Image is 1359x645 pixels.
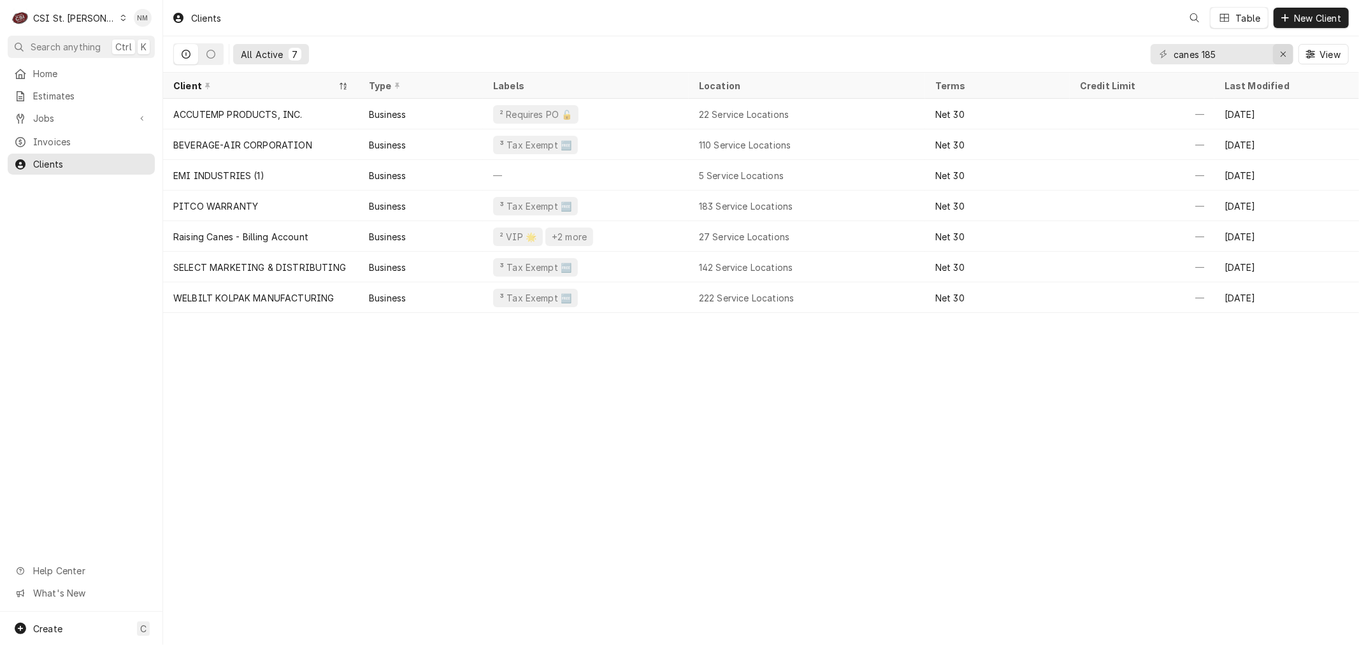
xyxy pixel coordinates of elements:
[935,108,965,121] div: Net 30
[173,138,312,152] div: BEVERAGE-AIR CORPORATION
[493,79,679,92] div: Labels
[935,199,965,213] div: Net 30
[8,583,155,604] a: Go to What's New
[369,108,406,121] div: Business
[115,40,132,54] span: Ctrl
[1070,252,1214,282] div: —
[1214,99,1359,129] div: [DATE]
[1214,282,1359,313] div: [DATE]
[935,169,965,182] div: Net 30
[33,112,129,125] span: Jobs
[699,108,789,121] div: 22 Service Locations
[11,9,29,27] div: C
[173,199,258,213] div: PITCO WARRANTY
[33,157,148,171] span: Clients
[1317,48,1343,61] span: View
[141,40,147,54] span: K
[935,261,965,274] div: Net 30
[134,9,152,27] div: NM
[1274,8,1349,28] button: New Client
[1070,129,1214,160] div: —
[935,79,1057,92] div: Terms
[8,63,155,84] a: Home
[33,11,116,25] div: CSI St. [PERSON_NAME]
[1298,44,1349,64] button: View
[1214,221,1359,252] div: [DATE]
[8,85,155,106] a: Estimates
[935,291,965,305] div: Net 30
[173,169,264,182] div: EMI INDUSTRIES (1)
[498,138,573,152] div: ³ Tax Exempt 🆓
[31,40,101,54] span: Search anything
[369,79,470,92] div: Type
[498,261,573,274] div: ³ Tax Exempt 🆓
[8,154,155,175] a: Clients
[8,36,155,58] button: Search anythingCtrlK
[8,108,155,129] a: Go to Jobs
[1070,160,1214,191] div: —
[498,291,573,305] div: ³ Tax Exempt 🆓
[33,67,148,80] span: Home
[1236,11,1261,25] div: Table
[369,230,406,243] div: Business
[1225,79,1346,92] div: Last Modified
[291,48,299,61] div: 7
[173,108,303,121] div: ACCUTEMP PRODUCTS, INC.
[173,79,336,92] div: Client
[1273,44,1293,64] button: Erase input
[1291,11,1344,25] span: New Client
[935,138,965,152] div: Net 30
[1214,160,1359,191] div: [DATE]
[498,108,573,121] div: ² Requires PO 🔓
[699,79,915,92] div: Location
[33,564,147,577] span: Help Center
[699,291,794,305] div: 222 Service Locations
[1080,79,1202,92] div: Credit Limit
[11,9,29,27] div: CSI St. Louis's Avatar
[1214,252,1359,282] div: [DATE]
[241,48,284,61] div: All Active
[699,230,789,243] div: 27 Service Locations
[699,261,793,274] div: 142 Service Locations
[173,291,334,305] div: WELBILT KOLPAK MANUFACTURING
[33,89,148,103] span: Estimates
[1070,191,1214,221] div: —
[369,261,406,274] div: Business
[134,9,152,27] div: Nancy Manuel's Avatar
[33,586,147,600] span: What's New
[1184,8,1205,28] button: Open search
[369,169,406,182] div: Business
[1070,221,1214,252] div: —
[140,622,147,635] span: C
[369,291,406,305] div: Business
[699,199,793,213] div: 183 Service Locations
[8,560,155,581] a: Go to Help Center
[369,199,406,213] div: Business
[935,230,965,243] div: Net 30
[498,199,573,213] div: ³ Tax Exempt 🆓
[33,135,148,149] span: Invoices
[699,169,784,182] div: 5 Service Locations
[498,230,538,243] div: ² VIP 🌟
[1070,99,1214,129] div: —
[550,230,588,243] div: +2 more
[1174,44,1269,64] input: Keyword search
[369,138,406,152] div: Business
[1214,129,1359,160] div: [DATE]
[483,160,689,191] div: —
[699,138,791,152] div: 110 Service Locations
[173,230,308,243] div: Raising Canes - Billing Account
[33,623,62,634] span: Create
[8,131,155,152] a: Invoices
[1214,191,1359,221] div: [DATE]
[173,261,346,274] div: SELECT MARKETING & DISTRIBUTING
[1070,282,1214,313] div: —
